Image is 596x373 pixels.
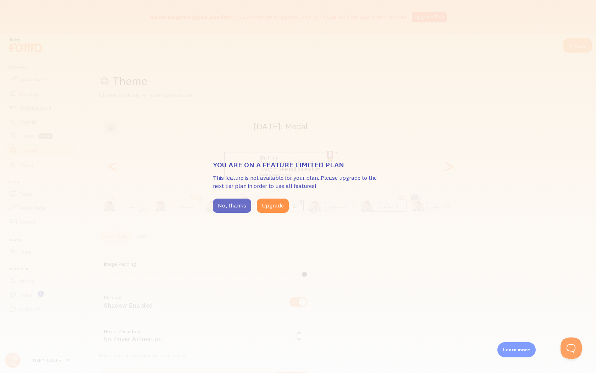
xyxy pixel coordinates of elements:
[497,342,536,357] div: Learn more
[503,346,530,353] p: Learn more
[213,199,251,213] button: No, thanks
[257,199,289,213] button: Upgrade
[213,160,383,169] h3: You are on a feature limited plan
[213,174,383,190] p: This feature is not available for your plan. Please upgrade to the next tier plan in order to use...
[561,337,582,359] iframe: Help Scout Beacon - Open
